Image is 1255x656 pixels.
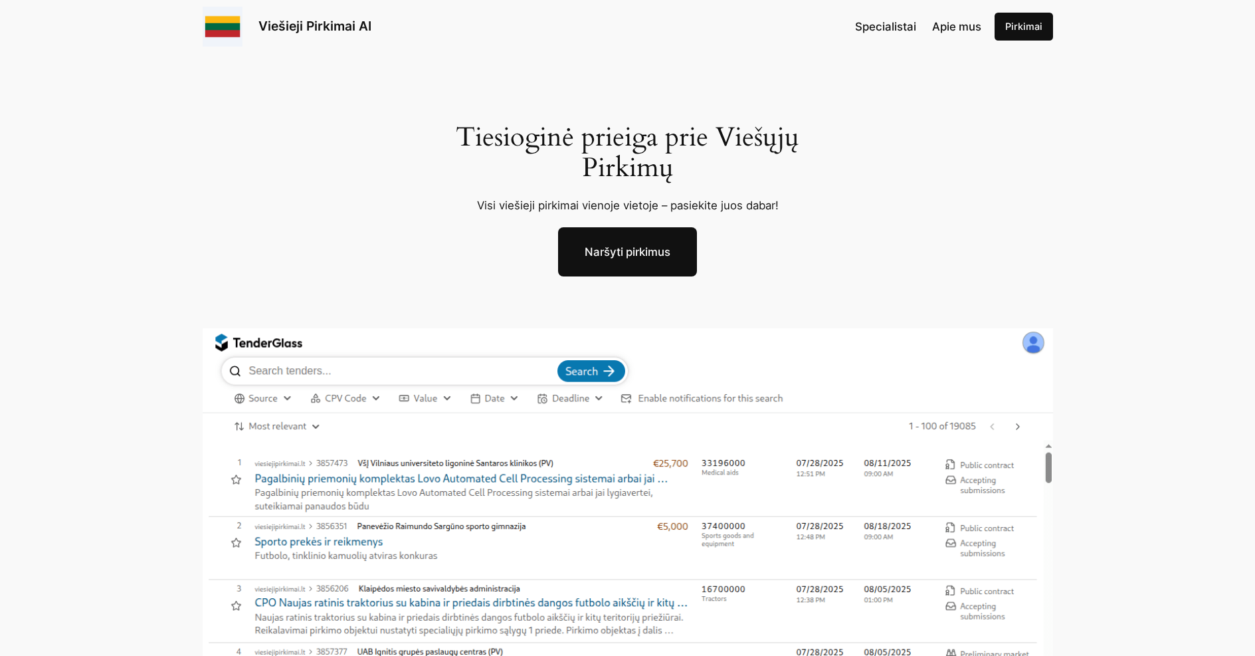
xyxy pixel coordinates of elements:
[855,18,916,35] a: Specialistai
[932,20,981,33] span: Apie mus
[258,18,371,34] a: Viešieji Pirkimai AI
[855,18,981,35] nav: Navigation
[932,18,981,35] a: Apie mus
[995,13,1053,41] a: Pirkimai
[558,227,697,276] a: Naršyti pirkimus
[440,122,815,183] h1: Tiesioginė prieiga prie Viešųjų Pirkimų
[855,20,916,33] span: Specialistai
[203,7,242,47] img: Viešieji pirkimai logo
[440,197,815,214] p: Visi viešieji pirkimai vienoje vietoje – pasiekite juos dabar!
